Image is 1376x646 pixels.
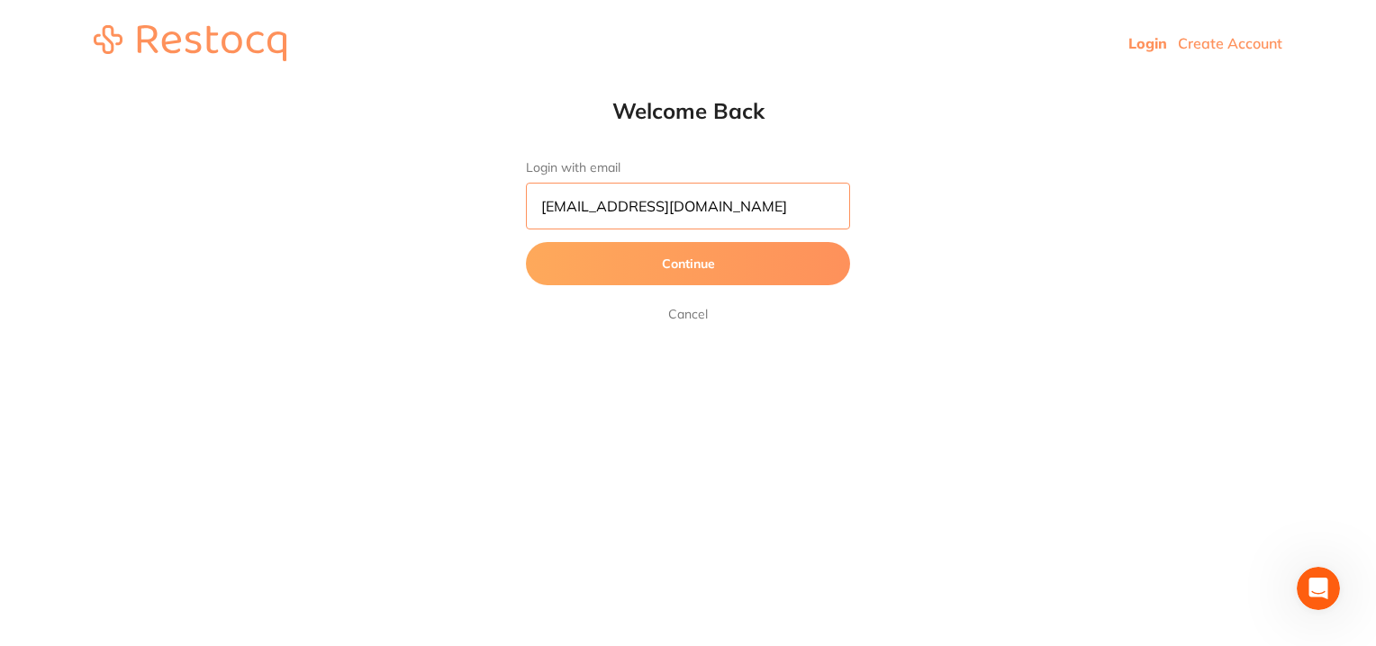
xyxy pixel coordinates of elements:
label: Login with email [526,160,850,175]
a: Create Account [1178,34,1282,52]
a: Cancel [665,303,711,325]
button: Continue [526,242,850,285]
a: Login [1128,34,1167,52]
iframe: Intercom live chat [1297,567,1340,610]
img: restocq_logo.svg [94,25,286,61]
h1: Welcome Back [490,97,886,124]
